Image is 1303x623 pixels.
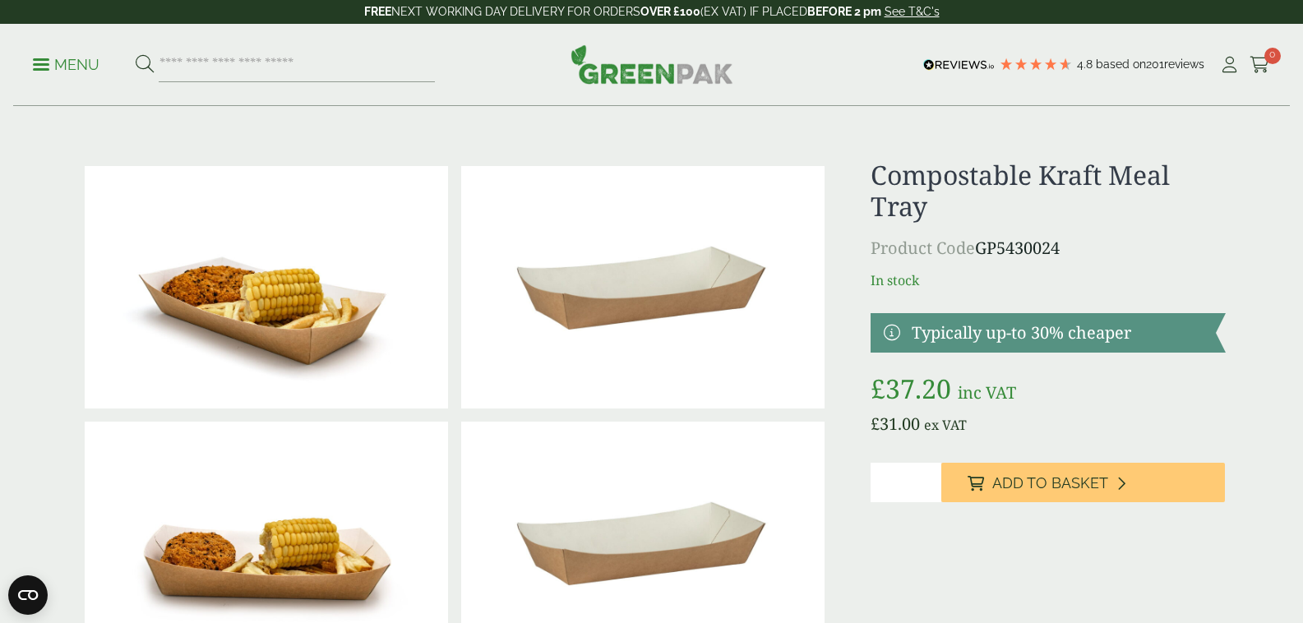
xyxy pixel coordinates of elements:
[871,236,1225,261] p: GP5430024
[1250,57,1270,73] i: Cart
[999,57,1073,72] div: 4.79 Stars
[33,55,99,72] a: Menu
[1146,58,1164,71] span: 201
[85,166,448,408] img: IMG_5658
[461,166,825,408] img: Compostable Kraft Meal Tray 0
[8,575,48,615] button: Open CMP widget
[871,413,880,435] span: £
[33,55,99,75] p: Menu
[364,5,391,18] strong: FREE
[958,381,1016,404] span: inc VAT
[571,44,733,84] img: GreenPak Supplies
[992,474,1108,492] span: Add to Basket
[885,5,940,18] a: See T&C's
[871,270,1225,290] p: In stock
[871,159,1225,223] h1: Compostable Kraft Meal Tray
[941,463,1225,502] button: Add to Basket
[1164,58,1204,71] span: reviews
[871,371,885,406] span: £
[1096,58,1146,71] span: Based on
[923,59,995,71] img: REVIEWS.io
[1264,48,1281,64] span: 0
[871,371,951,406] bdi: 37.20
[807,5,881,18] strong: BEFORE 2 pm
[871,237,975,259] span: Product Code
[1219,57,1240,73] i: My Account
[871,413,920,435] bdi: 31.00
[1250,53,1270,77] a: 0
[1077,58,1096,71] span: 4.8
[640,5,700,18] strong: OVER £100
[924,416,967,434] span: ex VAT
